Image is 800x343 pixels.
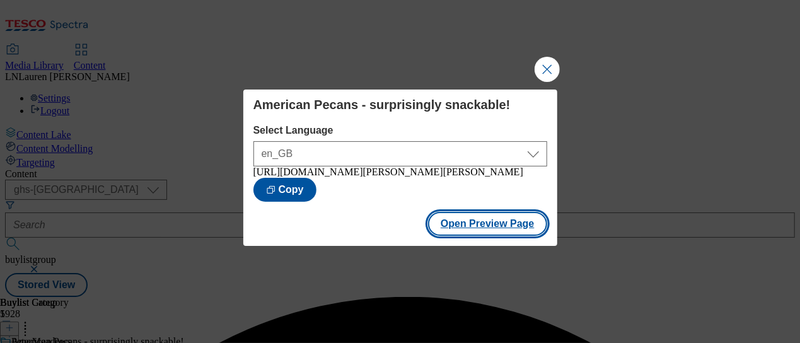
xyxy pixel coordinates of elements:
[535,57,560,82] button: Close Modal
[253,166,547,178] div: [URL][DOMAIN_NAME][PERSON_NAME][PERSON_NAME]
[243,90,557,246] div: Modal
[253,125,547,136] label: Select Language
[428,212,547,236] button: Open Preview Page
[253,178,316,202] button: Copy
[253,97,547,112] h4: American Pecans - surprisingly snackable!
